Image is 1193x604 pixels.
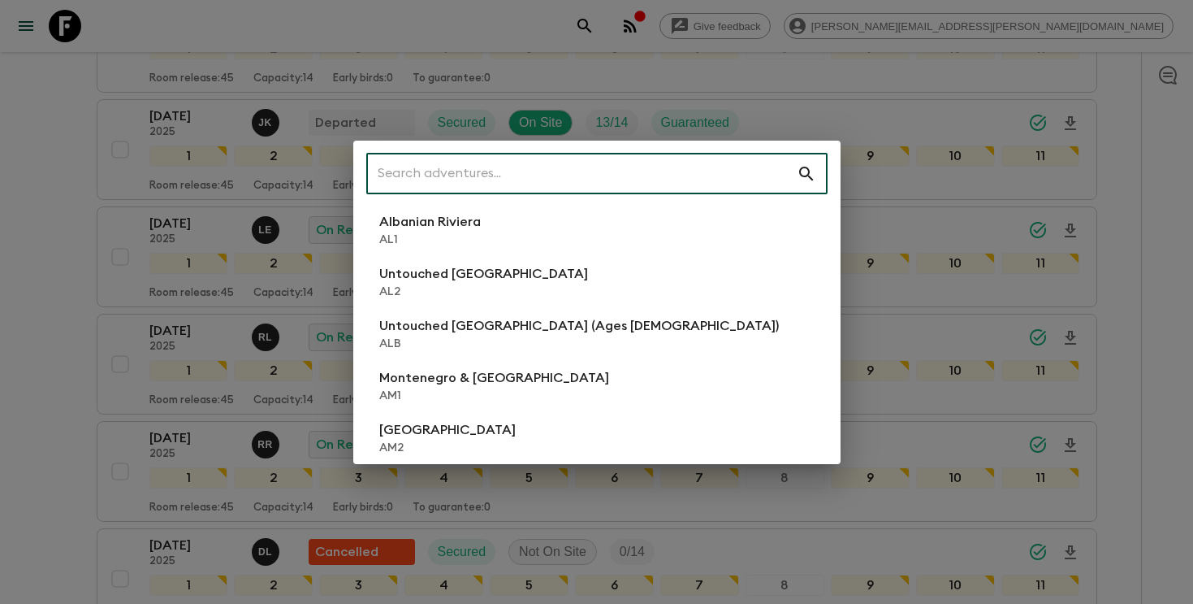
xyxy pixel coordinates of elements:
[379,232,481,248] p: AL1
[379,212,481,232] p: Albanian Riviera
[379,316,779,336] p: Untouched [GEOGRAPHIC_DATA] (Ages [DEMOGRAPHIC_DATA])
[366,151,797,197] input: Search adventures...
[379,284,588,300] p: AL2
[379,440,516,456] p: AM2
[379,264,588,284] p: Untouched [GEOGRAPHIC_DATA]
[379,336,779,352] p: ALB
[379,420,516,440] p: [GEOGRAPHIC_DATA]
[379,388,609,404] p: AM1
[379,368,609,388] p: Montenegro & [GEOGRAPHIC_DATA]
